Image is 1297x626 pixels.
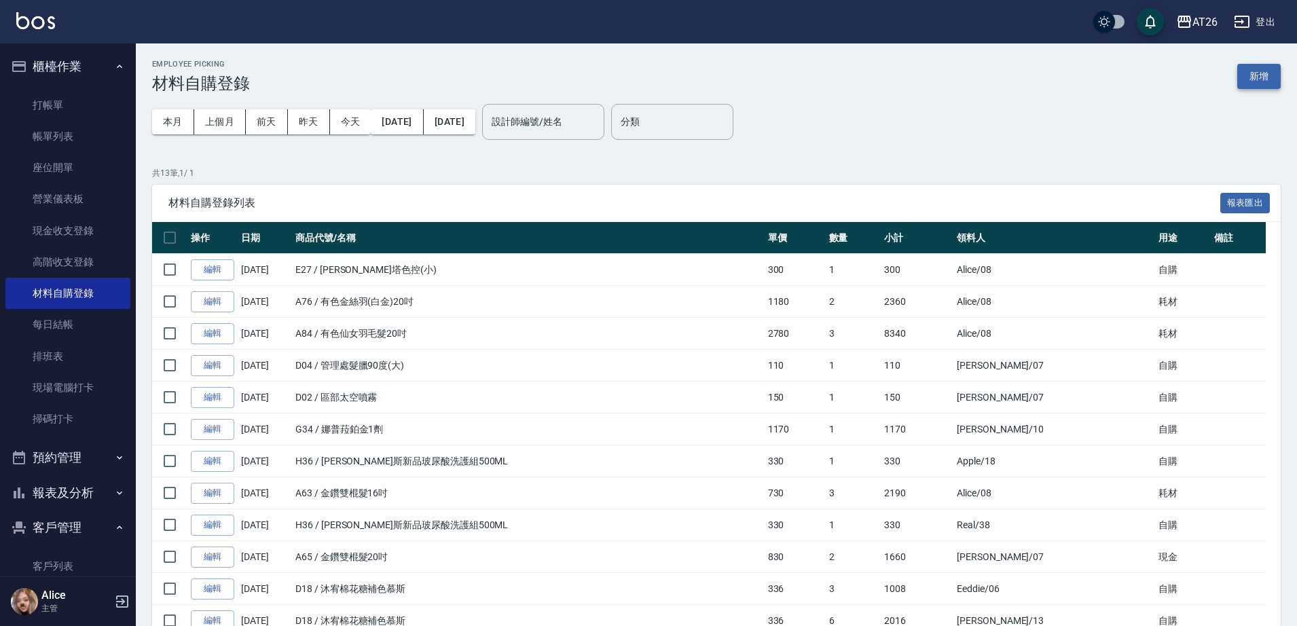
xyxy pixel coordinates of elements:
[826,413,881,445] td: 1
[238,350,292,382] td: [DATE]
[191,355,234,376] a: 編輯
[191,515,234,536] a: 編輯
[5,440,130,475] button: 預約管理
[191,291,234,312] a: 編輯
[881,382,953,413] td: 150
[953,573,1155,605] td: Eeddie /06
[238,222,292,254] th: 日期
[1155,573,1211,605] td: 自購
[238,477,292,509] td: [DATE]
[1155,286,1211,318] td: 耗材
[1211,222,1266,254] th: 備註
[881,318,953,350] td: 8340
[826,382,881,413] td: 1
[238,286,292,318] td: [DATE]
[292,222,765,254] th: 商品代號/名稱
[191,451,234,472] a: 編輯
[41,602,111,614] p: 主管
[881,509,953,541] td: 330
[292,350,765,382] td: D04 / 管理處髮臘90度(大)
[238,318,292,350] td: [DATE]
[953,445,1155,477] td: Apple /18
[1155,541,1211,573] td: 現金
[826,254,881,286] td: 1
[765,445,826,477] td: 330
[5,183,130,215] a: 營業儀表板
[5,510,130,545] button: 客戶管理
[371,109,423,134] button: [DATE]
[826,286,881,318] td: 2
[881,350,953,382] td: 110
[1155,413,1211,445] td: 自購
[1171,8,1223,36] button: AT26
[881,413,953,445] td: 1170
[238,382,292,413] td: [DATE]
[953,254,1155,286] td: Alice /08
[953,318,1155,350] td: Alice /08
[5,246,130,278] a: 高階收支登錄
[5,403,130,435] a: 掃碼打卡
[191,323,234,344] a: 編輯
[881,222,953,254] th: 小計
[191,547,234,568] a: 編輯
[881,541,953,573] td: 1660
[152,109,194,134] button: 本月
[953,350,1155,382] td: [PERSON_NAME] /07
[1155,382,1211,413] td: 自購
[5,90,130,121] a: 打帳單
[246,109,288,134] button: 前天
[292,318,765,350] td: A84 / 有色仙女羽毛髮20吋
[953,413,1155,445] td: [PERSON_NAME] /10
[238,573,292,605] td: [DATE]
[152,167,1281,179] p: 共 13 筆, 1 / 1
[5,121,130,152] a: 帳單列表
[765,318,826,350] td: 2780
[191,578,234,600] a: 編輯
[765,413,826,445] td: 1170
[11,588,38,615] img: Person
[292,477,765,509] td: A63 / 金鑽雙棍髮16吋
[953,477,1155,509] td: Alice /08
[187,222,238,254] th: 操作
[16,12,55,29] img: Logo
[765,573,826,605] td: 336
[881,286,953,318] td: 2360
[881,573,953,605] td: 1008
[826,541,881,573] td: 2
[292,445,765,477] td: H36 / [PERSON_NAME]斯新品玻尿酸洗護組500ML
[1237,69,1281,82] a: 新增
[238,509,292,541] td: [DATE]
[1155,254,1211,286] td: 自購
[1155,509,1211,541] td: 自購
[191,387,234,408] a: 編輯
[953,222,1155,254] th: 領料人
[41,589,111,602] h5: Alice
[765,286,826,318] td: 1180
[5,475,130,511] button: 報表及分析
[765,541,826,573] td: 830
[1155,318,1211,350] td: 耗材
[5,49,130,84] button: 櫃檯作業
[191,419,234,440] a: 編輯
[424,109,475,134] button: [DATE]
[826,477,881,509] td: 3
[765,477,826,509] td: 730
[953,509,1155,541] td: Real /38
[292,541,765,573] td: A65 / 金鑽雙棍髮20吋
[1155,350,1211,382] td: 自購
[194,109,246,134] button: 上個月
[5,551,130,582] a: 客戶列表
[292,573,765,605] td: D18 / 沐宥棉花糖補色慕斯
[5,152,130,183] a: 座位開單
[5,278,130,309] a: 材料自購登錄
[152,74,250,93] h3: 材料自購登錄
[292,254,765,286] td: E27 / [PERSON_NAME]塔色控(小)
[330,109,371,134] button: 今天
[765,509,826,541] td: 330
[826,509,881,541] td: 1
[953,382,1155,413] td: [PERSON_NAME] /07
[292,286,765,318] td: A76 / 有色金絲羽(白金)20吋
[5,309,130,340] a: 每日結帳
[238,445,292,477] td: [DATE]
[5,341,130,372] a: 排班表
